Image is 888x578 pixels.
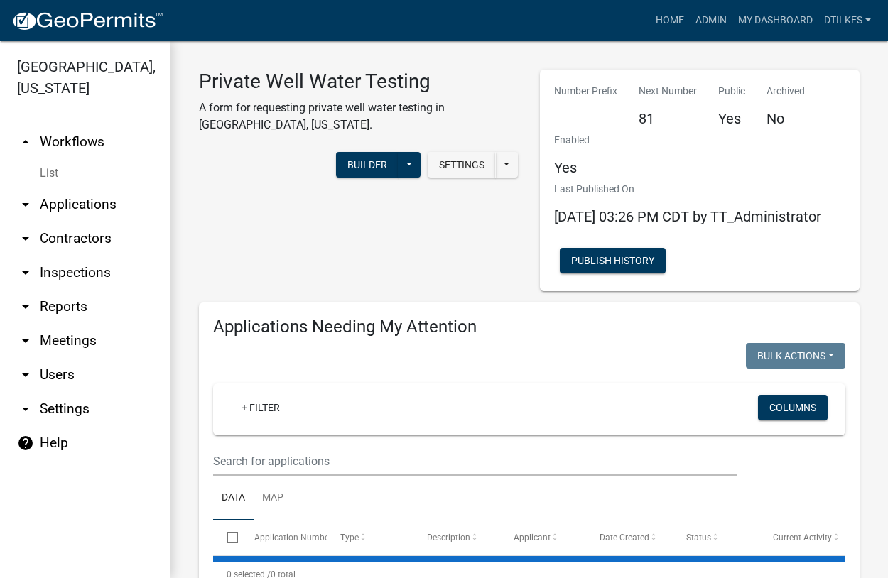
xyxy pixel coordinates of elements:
[17,298,34,315] i: arrow_drop_down
[639,110,697,127] h5: 81
[586,520,673,555] datatable-header-cell: Date Created
[718,110,745,127] h5: Yes
[554,84,617,99] p: Number Prefix
[199,99,519,133] p: A form for requesting private well water testing in [GEOGRAPHIC_DATA], [US_STATE].
[718,84,745,99] p: Public
[17,230,34,247] i: arrow_drop_down
[759,520,845,555] datatable-header-cell: Current Activity
[230,395,291,420] a: + Filter
[758,395,828,420] button: Columns
[767,110,805,127] h5: No
[336,152,399,178] button: Builder
[199,70,519,94] h3: Private Well Water Testing
[327,520,413,555] datatable-header-cell: Type
[554,133,590,148] p: Enabled
[560,248,666,273] button: Publish History
[690,7,732,34] a: Admin
[17,400,34,418] i: arrow_drop_down
[554,159,590,176] h5: Yes
[554,208,821,225] span: [DATE] 03:26 PM CDT by TT_Administrator
[560,256,666,268] wm-modal-confirm: Workflow Publish History
[240,520,327,555] datatable-header-cell: Application Number
[17,133,34,151] i: arrow_drop_up
[514,533,551,542] span: Applicant
[499,520,586,555] datatable-header-cell: Applicant
[213,520,240,555] datatable-header-cell: Select
[600,533,649,542] span: Date Created
[686,533,711,542] span: Status
[554,182,821,197] p: Last Published On
[650,7,690,34] a: Home
[17,196,34,213] i: arrow_drop_down
[773,533,832,542] span: Current Activity
[254,476,292,521] a: Map
[17,435,34,452] i: help
[428,152,496,178] button: Settings
[17,366,34,383] i: arrow_drop_down
[213,447,737,476] input: Search for applications
[340,533,359,542] span: Type
[413,520,500,555] datatable-header-cell: Description
[17,332,34,349] i: arrow_drop_down
[767,84,805,99] p: Archived
[673,520,759,555] datatable-header-cell: Status
[427,533,470,542] span: Description
[17,264,34,281] i: arrow_drop_down
[639,84,697,99] p: Next Number
[818,7,877,34] a: dtilkes
[213,476,254,521] a: Data
[732,7,818,34] a: My Dashboard
[254,533,332,542] span: Application Number
[213,317,845,337] h4: Applications Needing My Attention
[746,343,845,369] button: Bulk Actions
